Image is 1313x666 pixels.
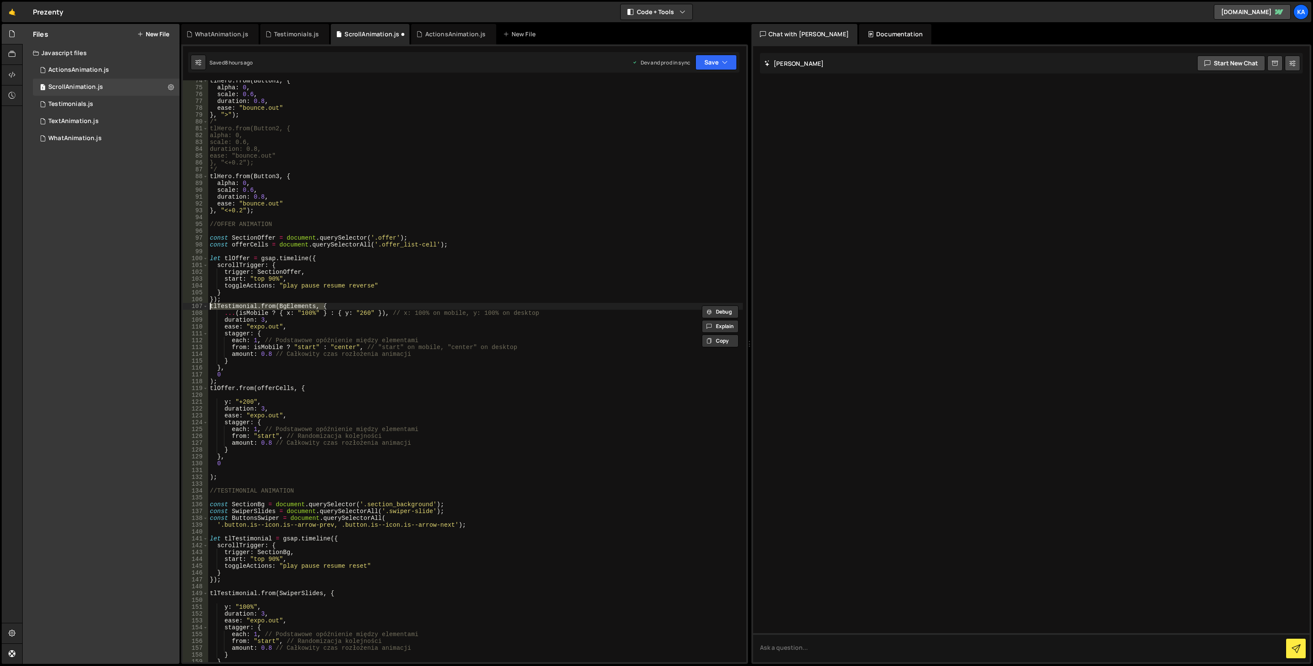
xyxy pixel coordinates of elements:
[183,221,208,228] div: 95
[183,330,208,337] div: 111
[183,467,208,474] div: 131
[48,100,93,108] div: Testimonials.js
[183,180,208,187] div: 89
[137,31,169,38] button: New File
[183,105,208,111] div: 78
[183,638,208,645] div: 156
[183,658,208,665] div: 159
[33,62,180,79] div: 16268/43877.js
[33,113,180,130] div: 16268/43879.js
[183,371,208,378] div: 117
[183,153,208,159] div: 85
[183,528,208,535] div: 140
[183,303,208,310] div: 107
[344,30,399,38] div: ScrollAnimation.js
[225,59,253,66] div: 8 hours ago
[2,2,23,22] a: 🤙
[183,651,208,658] div: 158
[183,241,208,248] div: 98
[183,317,208,323] div: 109
[183,617,208,624] div: 153
[183,77,208,84] div: 74
[183,207,208,214] div: 93
[183,344,208,351] div: 113
[183,474,208,481] div: 132
[183,118,208,125] div: 80
[183,481,208,487] div: 133
[183,91,208,98] div: 76
[183,556,208,563] div: 144
[48,135,102,142] div: WhatAnimation.js
[183,508,208,515] div: 137
[183,262,208,269] div: 101
[183,187,208,194] div: 90
[183,282,208,289] div: 104
[183,200,208,207] div: 92
[183,405,208,412] div: 122
[183,337,208,344] div: 112
[183,583,208,590] div: 148
[751,24,857,44] div: Chat with [PERSON_NAME]
[183,98,208,105] div: 77
[183,248,208,255] div: 99
[702,334,739,347] button: Copy
[183,399,208,405] div: 121
[859,24,931,44] div: Documentation
[764,59,824,67] h2: [PERSON_NAME]
[183,351,208,358] div: 114
[183,173,208,180] div: 88
[183,310,208,317] div: 108
[183,412,208,419] div: 123
[183,289,208,296] div: 105
[33,130,180,147] div: 16268/43880.js
[183,296,208,303] div: 106
[183,166,208,173] div: 87
[503,30,539,38] div: New File
[183,255,208,262] div: 100
[274,30,319,38] div: Testimonials.js
[183,453,208,460] div: 129
[632,59,690,66] div: Dev and prod in sync
[183,460,208,467] div: 130
[183,501,208,508] div: 136
[195,30,248,38] div: WhatAnimation.js
[33,29,48,39] h2: Files
[183,446,208,453] div: 128
[23,44,180,62] div: Javascript files
[183,433,208,440] div: 126
[33,96,180,113] div: 16268/43876.js
[48,83,103,91] div: ScrollAnimation.js
[183,576,208,583] div: 147
[183,385,208,392] div: 119
[702,305,739,318] button: Debug
[183,159,208,166] div: 86
[183,631,208,638] div: 155
[183,419,208,426] div: 124
[183,515,208,522] div: 138
[183,323,208,330] div: 110
[183,378,208,385] div: 118
[183,125,208,132] div: 81
[183,590,208,597] div: 149
[33,7,63,17] div: Prezenty
[183,214,208,221] div: 94
[183,624,208,631] div: 154
[183,535,208,542] div: 141
[183,604,208,610] div: 151
[621,4,692,20] button: Code + Tools
[183,426,208,433] div: 125
[183,542,208,549] div: 142
[183,522,208,528] div: 139
[183,194,208,200] div: 91
[183,563,208,569] div: 145
[183,645,208,651] div: 157
[1293,4,1309,20] a: Ka
[1214,4,1291,20] a: [DOMAIN_NAME]
[48,117,99,125] div: TextAnimation.js
[183,228,208,235] div: 96
[183,392,208,399] div: 120
[183,132,208,139] div: 82
[183,276,208,282] div: 103
[183,487,208,494] div: 134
